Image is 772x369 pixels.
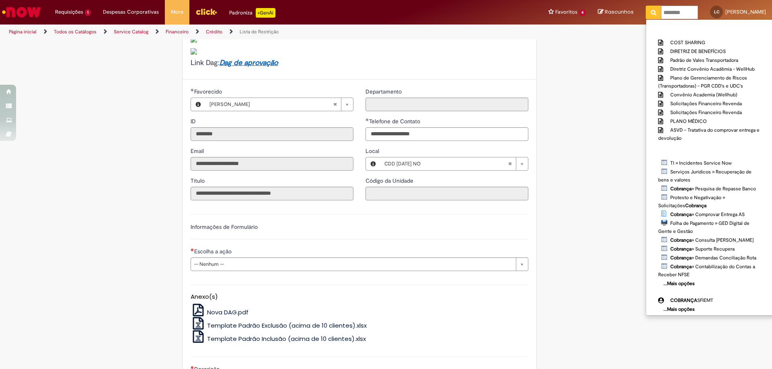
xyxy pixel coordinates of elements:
b: Reportar problema [647,22,694,29]
span: Template Padrão Inclusão (acima de 10 clientes).xlsx [207,334,366,343]
span: » Comprovar Entrega AS [670,211,745,218]
label: Informações de Formulário [191,223,258,230]
span: Convênio Academia (Wellhub) [670,92,737,98]
img: sys_attachment.do [191,48,197,55]
span: Requisições [55,8,83,16]
span: Plano de Gerenciamento de Riscos (Transportadoras) - PGR CDD's e UDC's [658,75,747,89]
h5: Anexo(s) [191,294,528,300]
span: [PERSON_NAME] [725,8,766,15]
strong: Cobrança [670,186,692,192]
span: [PERSON_NAME] [209,98,333,111]
a: Template Padrão Exclusão (acima de 10 clientes).xlsx [191,321,367,330]
span: Diretriz Convênio Acadêmia - WellHub [670,66,755,72]
img: sys_attachment.do [191,36,197,43]
input: Código da Unidade [365,187,528,200]
span: CDD [DATE] NO [384,157,508,170]
strong: Cobrança [670,246,692,252]
label: Somente leitura - ID [191,117,197,125]
span: Obrigatório Preenchido [365,118,369,121]
span: Telefone de Contato [369,118,422,125]
span: SFIEMT [670,297,713,304]
strong: Cobrança [685,202,706,209]
strong: COBRANÇA [670,297,697,304]
span: ASVD – Tratativa do comprovar entrega e devolução [658,127,760,141]
span: PLANO MÉDICO [670,118,707,124]
label: Somente leitura - Código da Unidade [365,177,415,185]
span: -- Nenhum -- [194,258,512,271]
input: Telefone de Contato [365,127,528,141]
a: Nova DAG.pdf [191,308,249,316]
span: Solicitações Financeiro Revenda [670,100,742,107]
strong: Cobrança [670,211,692,218]
span: Nova DAG.pdf [207,308,248,316]
span: Necessários [191,248,194,251]
span: Somente leitura - Departamento [365,88,403,95]
abbr: Limpar campo Local [504,157,516,170]
span: » Contabilização do Contas a Receber NFSE [658,263,755,278]
strong: Cobrança [670,263,692,270]
input: ID [191,127,353,141]
a: Todos os Catálogos [54,29,96,35]
input: Email [191,157,353,171]
span: More [171,8,183,16]
span: LC [714,9,719,14]
span: DIRETRIZ DE BENEFÍCIOS [670,48,726,55]
a: Crédito [206,29,222,35]
a: CDD [DATE] NOLimpar campo Local [380,157,528,170]
a: Lista de Restrição [240,29,279,35]
button: Pesquisar [646,6,661,19]
p: +GenAi [256,8,275,18]
span: » Suporte Recupera [670,246,735,252]
img: click_logo_yellow_360x200.png [195,6,217,18]
label: Somente leitura - Departamento [365,88,403,96]
span: COST SHARING [670,39,705,46]
span: Obrigatório Preenchido [191,88,194,92]
label: Somente leitura - Email [191,147,205,155]
span: Padrão de Vales Transportadora [670,57,738,63]
strong: Cobrança [670,237,692,243]
a: Service Catalog [114,29,148,35]
div: Padroniza [229,8,275,18]
span: Solicitações Financeiro Revenda [670,109,742,116]
span: Local [365,147,381,155]
label: Somente leitura - Título [191,177,206,185]
ul: Trilhas de página [6,24,509,39]
span: » Consulta [PERSON_NAME] [670,237,754,243]
b: Catálogo [647,151,669,158]
span: Favoritos [555,8,577,16]
a: Rascunhos [598,8,634,16]
span: Somente leitura - Email [191,147,205,155]
b: Artigos [647,30,665,37]
span: Despesas Corporativas [103,8,159,16]
span: 4 [579,9,586,16]
input: Departamento [365,98,528,111]
b: ...Mais opções [663,280,695,287]
b: ...Mais opções [663,306,695,312]
span: Escolha a ação [194,248,233,255]
abbr: Limpar campo Favorecido [329,98,341,111]
span: Serviços Juridicos » Recuperação de bens e valores [658,169,751,183]
span: Folha de Pagamento » GED Digital de Gente e Gestão [658,220,749,234]
span: TI » Incidentes Service Now [670,160,732,166]
a: [PERSON_NAME]Limpar campo Favorecido [205,98,353,111]
button: Favorecido, Visualizar este registro Lucas Daniel Silva Figueiredo Costa [191,98,205,111]
h4: Link Dag: [191,59,528,67]
input: Título [191,187,353,200]
span: Somente leitura - ID [191,118,197,125]
strong: Cobrança [670,255,692,261]
span: 1 [85,9,91,16]
span: Rascunhos [605,8,634,16]
span: » Pesquisa de Repasse Banco [670,186,756,192]
button: Local, Visualizar este registro CDD Natal NO [366,157,380,170]
span: Necessários - Favorecido [194,88,224,95]
a: Template Padrão Inclusão (acima de 10 clientes).xlsx [191,334,366,343]
a: Dag de aprovação [220,58,278,67]
b: Comunidade [647,288,680,295]
span: Necessários [191,366,194,369]
a: Financeiro [166,29,189,35]
img: ServiceNow [1,4,42,20]
span: Protesto e Negativação » Solicitações [658,194,725,209]
span: Template Padrão Exclusão (acima de 10 clientes).xlsx [207,321,367,330]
